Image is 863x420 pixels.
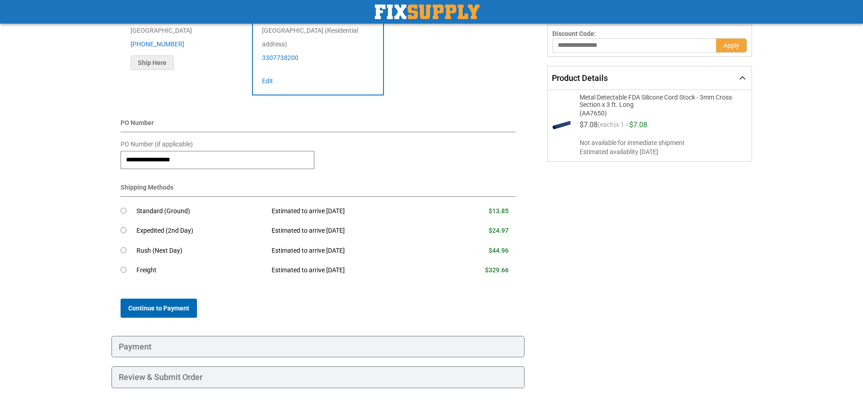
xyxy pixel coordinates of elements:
button: Apply [716,38,747,53]
span: Ship Here [138,59,167,66]
td: Rush (Next Day) [136,241,265,261]
span: $13.85 [489,207,509,215]
span: (each) [598,121,616,132]
td: Freight [136,260,265,280]
span: PO Number (if applicable) [121,140,193,148]
button: Edit [262,76,273,85]
span: Product Details [552,73,608,83]
span: $7.08 [629,120,647,129]
a: store logo [375,5,479,19]
div: Payment [111,336,525,358]
span: Metal Detectable FDA Silicone Cord Stock - 3mm Cross Section x 3 ft. Long [580,94,732,108]
span: $7.08 [580,120,598,129]
td: Estimated to arrive [DATE] [265,260,440,280]
span: $329.66 [485,266,509,274]
td: Estimated to arrive [DATE] [265,201,440,221]
td: Expedited (2nd Day) [136,221,265,241]
td: Estimated to arrive [DATE] [265,221,440,241]
button: Ship Here [131,55,174,70]
span: (AA7650) [580,108,732,117]
div: Review & Submit Order [111,366,525,388]
img: Fix Industrial Supply [375,5,479,19]
span: x 1 = [616,121,629,132]
a: [PHONE_NUMBER] [131,40,184,48]
span: Not available for immediate shipment [580,138,744,147]
span: Apply [723,42,739,49]
button: Continue to Payment [121,299,197,318]
span: $44.96 [489,247,509,254]
div: PO Number [121,118,516,132]
td: Estimated to arrive [DATE] [265,241,440,261]
img: Metal Detectable FDA Silicone Cord Stock - 3mm Cross Section x 3 ft. Long [552,116,570,134]
div: Shipping Methods [121,183,516,197]
span: Discount Code: [552,30,596,37]
span: Estimated availablity [DATE] [580,147,744,156]
a: 3307738200 [262,54,298,61]
td: Standard (Ground) [136,201,265,221]
span: Edit [262,77,273,85]
span: $24.97 [489,227,509,234]
span: Continue to Payment [128,305,189,312]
